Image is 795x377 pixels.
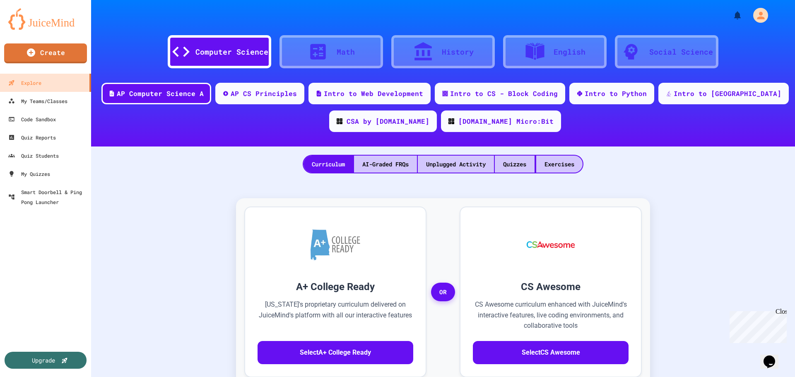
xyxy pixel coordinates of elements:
div: Intro to Web Development [324,89,423,98]
div: My Notifications [717,8,744,22]
div: Code Sandbox [8,114,56,124]
a: Create [4,43,87,63]
iframe: chat widget [760,344,787,369]
div: Quizzes [495,156,535,173]
div: History [442,46,474,58]
div: Explore [8,78,41,88]
img: A+ College Ready [311,229,360,260]
p: [US_STATE]'s proprietary curriculum delivered on JuiceMind's platform with all our interactive fe... [258,299,413,331]
div: Computer Science [195,46,268,58]
div: Smart Doorbell & Ping Pong Launcher [8,187,88,207]
img: CS Awesome [518,220,583,269]
button: SelectCS Awesome [473,341,629,364]
div: Chat with us now!Close [3,3,57,53]
div: AI-Graded FRQs [354,156,417,173]
div: Intro to CS - Block Coding [450,89,558,98]
div: Curriculum [304,156,353,173]
div: Upgrade [32,356,55,365]
button: SelectA+ College Ready [258,341,413,364]
iframe: chat widget [726,308,787,343]
div: My Quizzes [8,169,50,179]
div: [DOMAIN_NAME] Micro:Bit [458,116,554,126]
p: CS Awesome curriculum enhanced with JuiceMind's interactive features, live coding environments, a... [473,299,629,331]
div: AP Computer Science A [117,89,204,98]
div: Quiz Reports [8,132,56,142]
div: Quiz Students [8,151,59,161]
div: My Teams/Classes [8,96,67,106]
div: Intro to Python [585,89,647,98]
div: My Account [744,6,770,25]
div: Math [337,46,355,58]
h3: A+ College Ready [258,279,413,294]
h3: CS Awesome [473,279,629,294]
div: Intro to [GEOGRAPHIC_DATA] [674,89,781,98]
img: CODE_logo_RGB.png [337,118,342,124]
div: Social Science [649,46,713,58]
img: CODE_logo_RGB.png [448,118,454,124]
div: CSA by [DOMAIN_NAME] [347,116,429,126]
span: OR [431,283,455,302]
div: AP CS Principles [231,89,297,98]
div: English [554,46,585,58]
img: logo-orange.svg [8,8,83,30]
div: Exercises [536,156,583,173]
div: Unplugged Activity [418,156,494,173]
